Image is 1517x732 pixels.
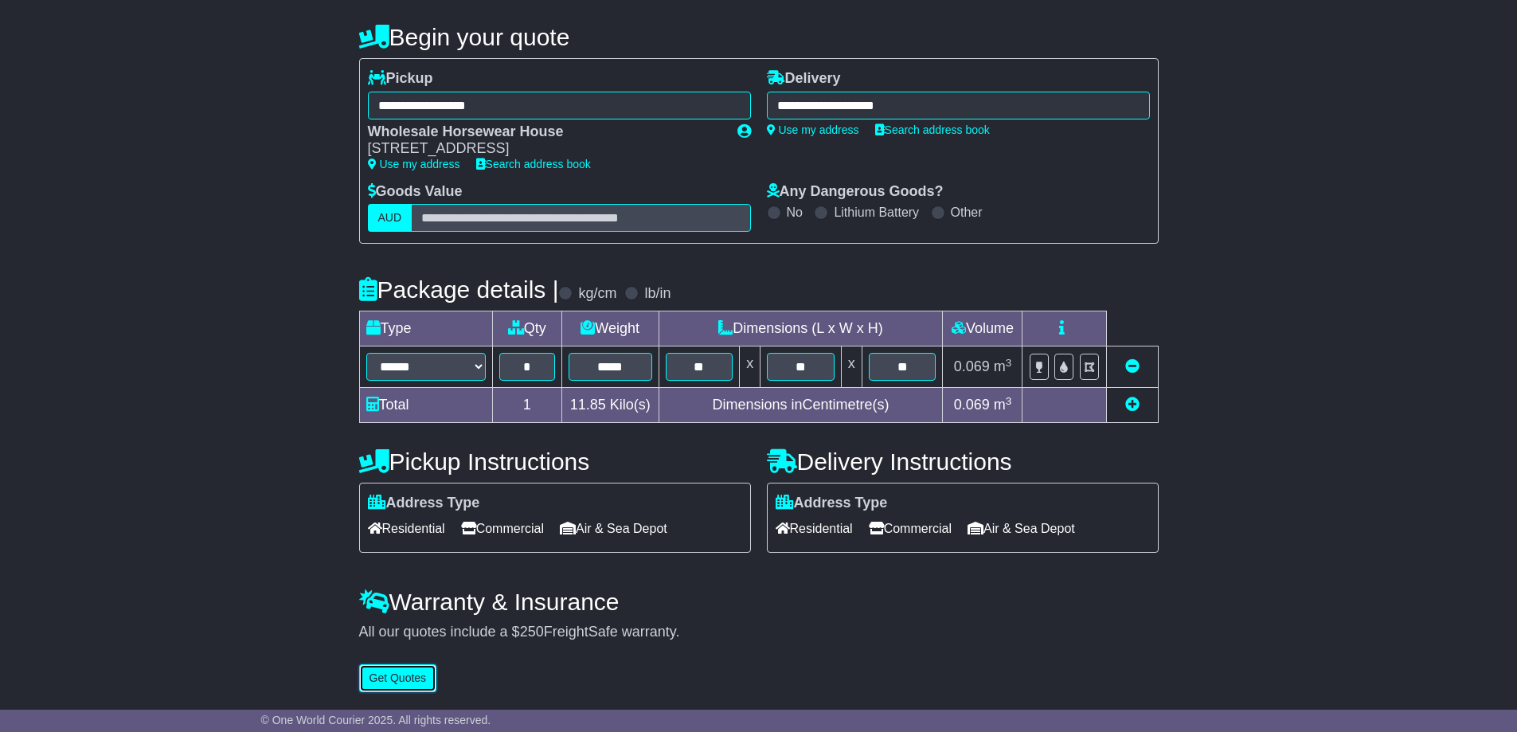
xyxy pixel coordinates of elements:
h4: Begin your quote [359,24,1159,50]
label: Delivery [767,70,841,88]
td: Dimensions in Centimetre(s) [659,388,943,423]
label: AUD [368,204,412,232]
span: 250 [520,624,544,640]
button: Get Quotes [359,664,437,692]
a: Use my address [767,123,859,136]
label: Address Type [776,495,888,512]
td: x [740,346,760,388]
sup: 3 [1006,357,1012,369]
td: Type [359,311,492,346]
label: Any Dangerous Goods? [767,183,944,201]
h4: Pickup Instructions [359,448,751,475]
a: Use my address [368,158,460,170]
h4: Delivery Instructions [767,448,1159,475]
div: Wholesale Horsewear House [368,123,721,141]
span: © One World Courier 2025. All rights reserved. [261,714,491,726]
span: Commercial [461,516,544,541]
span: m [994,358,1012,374]
span: Residential [368,516,445,541]
td: Weight [561,311,659,346]
span: 0.069 [954,397,990,413]
a: Add new item [1125,397,1140,413]
label: Goods Value [368,183,463,201]
label: Lithium Battery [834,205,919,220]
h4: Warranty & Insurance [359,589,1159,615]
span: Air & Sea Depot [560,516,667,541]
span: 11.85 [570,397,606,413]
label: kg/cm [578,285,616,303]
a: Remove this item [1125,358,1140,374]
label: Pickup [368,70,433,88]
td: 1 [492,388,561,423]
span: Air & Sea Depot [968,516,1075,541]
td: x [841,346,862,388]
td: Qty [492,311,561,346]
span: 0.069 [954,358,990,374]
span: m [994,397,1012,413]
a: Search address book [875,123,990,136]
label: Address Type [368,495,480,512]
td: Kilo(s) [561,388,659,423]
h4: Package details | [359,276,559,303]
div: [STREET_ADDRESS] [368,140,721,158]
div: All our quotes include a $ FreightSafe warranty. [359,624,1159,641]
td: Total [359,388,492,423]
span: Commercial [869,516,952,541]
sup: 3 [1006,395,1012,407]
td: Volume [943,311,1022,346]
span: Residential [776,516,853,541]
label: Other [951,205,983,220]
label: No [787,205,803,220]
td: Dimensions (L x W x H) [659,311,943,346]
a: Search address book [476,158,591,170]
label: lb/in [644,285,671,303]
